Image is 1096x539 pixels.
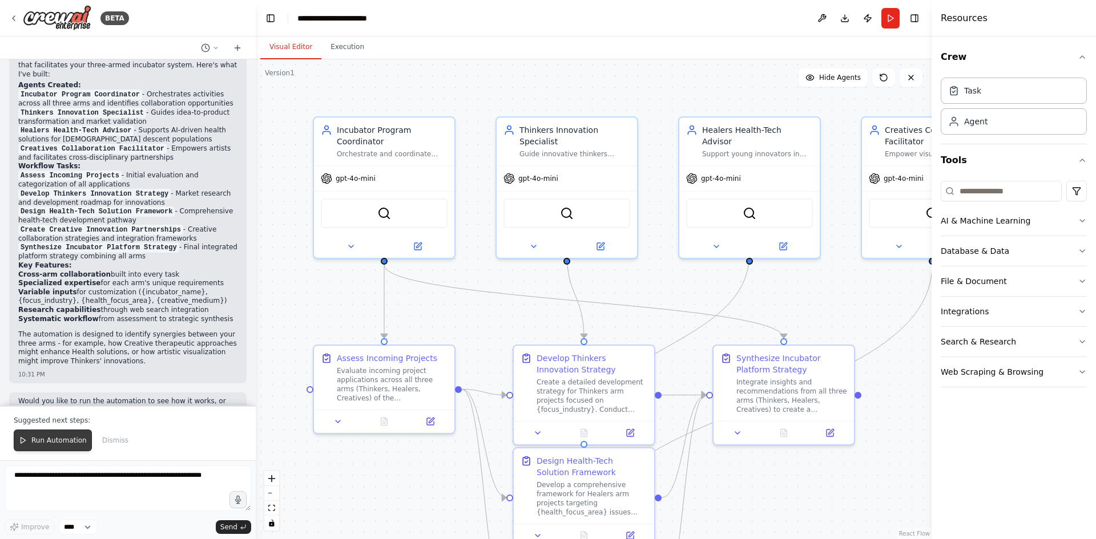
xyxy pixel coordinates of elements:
[941,275,1007,287] div: File & Document
[513,345,655,445] div: Develop Thinkers Innovation StrategyCreate a detailed development strategy for Thinkers arm proje...
[337,352,437,364] div: Assess Incoming Projects
[941,215,1030,226] div: AI & Machine Learning
[220,522,237,532] span: Send
[941,41,1087,73] button: Crew
[568,240,632,253] button: Open in side panel
[736,352,847,375] div: Synthesize Incubator Platform Strategy
[702,149,813,159] div: Support young innovators in the medical and health wellness field who are using AI to develop sol...
[495,116,638,259] div: Thinkers Innovation SpecialistGuide innovative thinkers through the process of transforming ideas...
[18,315,237,324] li: from assessment to strategic synthesis
[18,206,175,217] code: Design Health-Tech Solution Framework
[519,149,630,159] div: Guide innovative thinkers through the process of transforming ideas into viable products and solu...
[578,253,755,441] g: Edge from 9ed39795-a871-40cd-964c-af38ee20af97 to da85f397-cdac-4526-a4ec-7380be7ec902
[378,265,390,338] g: Edge from d871c18a-25c6-4037-a747-513e15e8387c to 165c387e-51de-4dd6-8777-36904904d57f
[964,116,988,127] div: Agent
[462,384,506,504] g: Edge from 165c387e-51de-4dd6-8777-36904904d57f to da85f397-cdac-4526-a4ec-7380be7ec902
[18,288,77,296] strong: Variable inputs
[964,85,981,96] div: Task
[18,279,100,287] strong: Specialized expertise
[537,378,647,414] div: Create a detailed development strategy for Thinkers arm projects focused on {focus_industry}. Con...
[228,41,247,55] button: Start a new chat
[18,225,237,244] li: - Creative collaboration strategies and integration frameworks
[410,415,450,428] button: Open in side panel
[229,491,247,508] button: Click to speak your automation idea
[743,206,756,220] img: SerperDevTool
[321,35,373,59] button: Execution
[736,378,847,414] div: Integrate insights and recommendations from all three arms (Thinkers, Healers, Creatives) to crea...
[18,171,122,181] code: Assess Incoming Projects
[101,52,197,60] strong: TriAD Incubator Platform
[18,315,99,323] strong: Systematic workflow
[941,366,1043,378] div: Web Scraping & Browsing
[18,90,142,100] code: Incubator Program Coordinator
[96,429,134,451] button: Dismiss
[899,530,930,537] a: React Flow attribution
[18,126,237,144] li: - Supports AI-driven health solutions for [DEMOGRAPHIC_DATA] descent populations
[760,426,808,440] button: No output available
[518,174,558,183] span: gpt-4o-mini
[18,242,179,253] code: Synthesize Incubator Platform Strategy
[560,426,609,440] button: No output available
[18,397,237,424] p: Would you like to run the automation to see how it works, or would you like me to modify any aspe...
[906,10,922,26] button: Hide right sidebar
[560,206,574,220] img: SerperDevTool
[941,306,989,317] div: Integrations
[701,174,741,183] span: gpt-4o-mini
[378,265,789,338] g: Edge from d871c18a-25c6-4037-a747-513e15e8387c to a0b848d5-9c72-4ada-aee3-42fefcba2dc1
[18,243,237,261] li: - Final integrated platform strategy combining all arms
[662,390,706,504] g: Edge from da85f397-cdac-4526-a4ec-7380be7ec902 to a0b848d5-9c72-4ada-aee3-42fefcba2dc1
[196,41,224,55] button: Switch to previous chat
[819,73,861,82] span: Hide Agents
[941,245,1009,257] div: Database & Data
[941,297,1087,326] button: Integrations
[610,426,650,440] button: Open in side panel
[861,116,1004,259] div: Creatives Collaboration FacilitatorEmpower visual and performing artists, dancers, musicians, and...
[360,415,409,428] button: No output available
[537,480,647,517] div: Develop a comprehensive framework for Healers arm projects targeting {health_focus_area} issues a...
[14,416,242,425] p: Suggested next steps:
[18,171,237,189] li: - Initial evaluation and categorization of all applications
[216,520,251,534] button: Send
[377,206,391,220] img: SerperDevTool
[799,68,868,87] button: Hide Agents
[264,486,279,501] button: zoom out
[18,279,237,288] li: for each arm's unique requirements
[21,522,49,532] span: Improve
[263,10,279,26] button: Hide left sidebar
[18,144,237,163] li: - Empowers artists and facilitates cross-disciplinary partnerships
[337,149,448,159] div: Orchestrate and coordinate activities across the Thinkers, Healers, and Creatives arms of the {in...
[751,240,815,253] button: Open in side panel
[18,162,80,170] strong: Workflow Tasks:
[297,13,388,24] nav: breadcrumb
[18,90,237,108] li: - Orchestrates activities across all three arms and identifies collaboration opportunities
[18,189,171,199] code: Develop Thinkers Innovation Strategy
[100,11,129,25] div: BETA
[712,345,855,445] div: Synthesize Incubator Platform StrategyIntegrate insights and recommendations from all three arms ...
[884,174,924,183] span: gpt-4o-mini
[561,253,590,338] g: Edge from b1bb3b01-2bfc-4df9-b5ad-011ca2a97c63 to e03aea96-d377-4d5e-826b-3ea781040a61
[678,116,821,259] div: Healers Health-Tech AdvisorSupport young innovators in the medical and health wellness field who ...
[941,206,1087,236] button: AI & Machine Learning
[810,426,849,440] button: Open in side panel
[941,236,1087,266] button: Database & Data
[537,455,647,478] div: Design Health-Tech Solution Framework
[18,370,237,379] div: 10:31 PM
[264,471,279,530] div: React Flow controls
[23,5,91,31] img: Logo
[18,288,237,306] li: for customization ({incubator_name}, {focus_industry}, {health_focus_area}, {creative_medium})
[941,144,1087,176] button: Tools
[941,73,1087,144] div: Crew
[537,352,647,375] div: Develop Thinkers Innovation Strategy
[264,501,279,516] button: fit view
[519,124,630,147] div: Thinkers Innovation Specialist
[18,270,237,279] li: built into every task
[941,176,1087,396] div: Tools
[264,516,279,530] button: toggle interactivity
[260,35,321,59] button: Visual Editor
[102,436,128,445] span: Dismiss
[941,11,988,25] h4: Resources
[941,266,1087,296] button: File & Document
[18,81,81,89] strong: Agents Created:
[941,336,1016,347] div: Search & Research
[31,436,87,445] span: Run Automation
